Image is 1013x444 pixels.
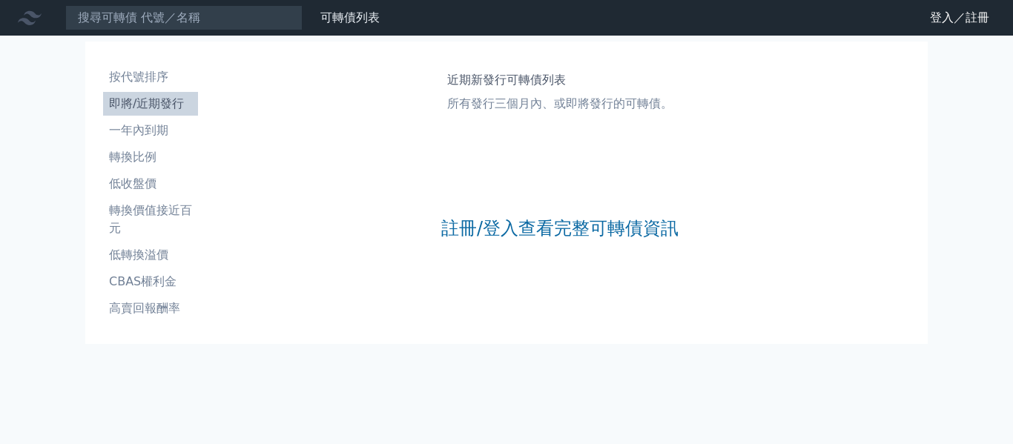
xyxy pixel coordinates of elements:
a: 即將/近期發行 [103,92,198,116]
li: 一年內到期 [103,122,198,139]
li: 按代號排序 [103,68,198,86]
a: 轉換價值接近百元 [103,199,198,240]
a: CBAS權利金 [103,270,198,294]
li: 低轉換溢價 [103,246,198,264]
li: 低收盤價 [103,175,198,193]
a: 轉換比例 [103,145,198,169]
li: 高賣回報酬率 [103,299,198,317]
p: 所有發行三個月內、或即將發行的可轉債。 [447,95,673,113]
a: 低收盤價 [103,172,198,196]
li: 轉換比例 [103,148,198,166]
li: 即將/近期發行 [103,95,198,113]
li: CBAS權利金 [103,273,198,291]
a: 可轉債列表 [320,10,380,24]
a: 註冊/登入查看完整可轉債資訊 [441,216,679,240]
a: 一年內到期 [103,119,198,142]
a: 按代號排序 [103,65,198,89]
li: 轉換價值接近百元 [103,202,198,237]
a: 低轉換溢價 [103,243,198,267]
a: 高賣回報酬率 [103,296,198,320]
a: 登入／註冊 [918,6,1001,30]
h1: 近期新發行可轉債列表 [447,71,673,89]
input: 搜尋可轉債 代號／名稱 [65,5,303,30]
